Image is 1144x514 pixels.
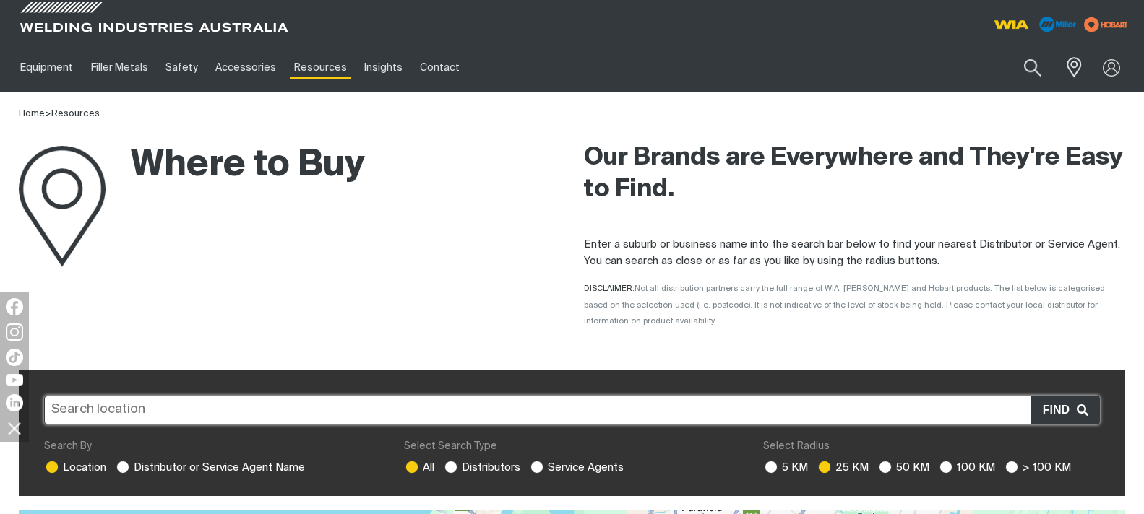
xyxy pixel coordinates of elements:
span: > [45,109,51,118]
a: Insights [356,43,411,92]
label: All [404,462,434,473]
button: Search products [1008,51,1057,84]
span: Find [1043,401,1077,419]
img: Instagram [6,323,23,341]
span: Not all distribution partners carry the full range of WIA, [PERSON_NAME] and Hobart products. The... [584,284,1105,325]
label: Service Agents [529,462,624,473]
button: Find [1031,396,1099,424]
label: 25 KM [817,462,869,473]
img: TikTok [6,349,23,366]
label: 5 KM [763,462,808,473]
img: YouTube [6,374,23,386]
div: Search By [44,439,381,454]
img: Facebook [6,298,23,315]
h2: Our Brands are Everywhere and They're Easy to Find. [584,142,1126,206]
a: Resources [285,43,356,92]
a: Home [19,109,45,118]
a: Equipment [12,43,82,92]
label: Location [44,462,106,473]
nav: Main [12,43,852,92]
div: Select Search Type [404,439,741,454]
label: Distributors [443,462,520,473]
label: 100 KM [938,462,995,473]
img: LinkedIn [6,394,23,411]
a: Accessories [207,43,285,92]
div: Select Radius [763,439,1100,454]
label: > 100 KM [1004,462,1071,473]
img: miller [1080,14,1132,35]
a: Resources [51,109,100,118]
a: Contact [411,43,468,92]
span: DISCLAIMER: [584,284,1105,325]
a: Safety [157,43,207,92]
img: hide socials [2,416,27,440]
h1: Where to Buy [19,142,365,189]
a: Filler Metals [82,43,156,92]
p: Enter a suburb or business name into the search bar below to find your nearest Distributor or Ser... [584,237,1126,269]
input: Product name or item number... [990,51,1057,84]
label: 50 KM [877,462,929,473]
input: Search location [44,396,1100,424]
label: Distributor or Service Agent Name [115,462,305,473]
